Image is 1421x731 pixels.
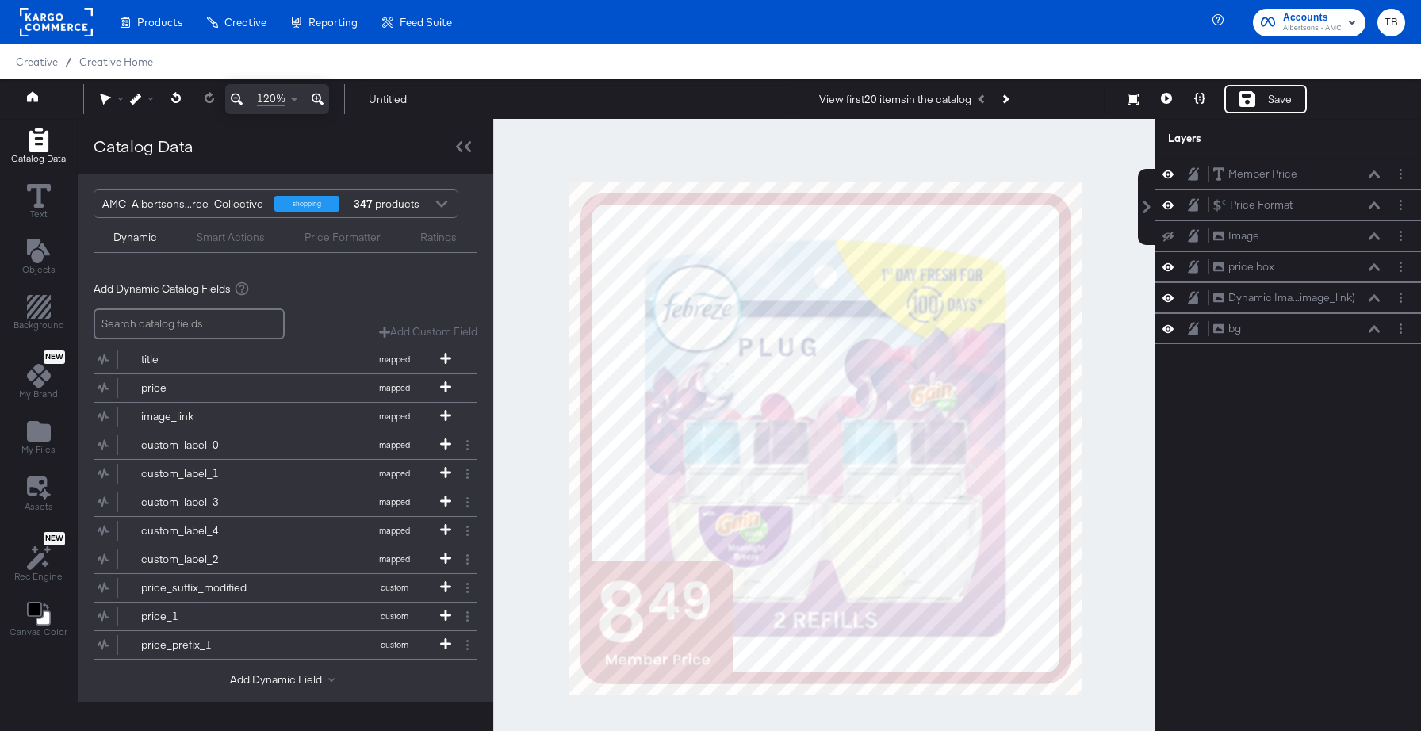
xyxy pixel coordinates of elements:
span: Creative [16,55,58,68]
div: Member Price [1228,166,1297,182]
button: bg [1212,320,1242,337]
div: ImageLayer Options [1155,220,1421,251]
button: Assets [15,472,63,518]
button: custom_label_0mapped [94,431,458,459]
button: price box [1212,258,1275,275]
div: Price FormatLayer Options [1155,189,1421,220]
button: price_1custom [94,603,458,630]
span: Text [30,208,48,220]
button: Layer Options [1392,258,1409,275]
span: custom [350,610,438,622]
span: Accounts [1283,10,1342,26]
span: Products [137,16,182,29]
button: Add Custom Field [379,324,477,339]
div: custom_label_2 [141,552,256,567]
span: Albertsons - AMC [1283,22,1342,35]
button: Next Product [994,85,1016,113]
button: Layer Options [1392,197,1409,213]
span: Catalog Data [11,152,66,165]
span: 120% [257,91,285,106]
div: AMC_Albertsons...rce_Collective [102,190,263,217]
div: Smart Actions [197,230,265,245]
span: mapped [350,382,438,393]
div: image_link [141,409,256,424]
div: price_prefix_1custom [94,631,477,659]
div: pricemapped [94,374,477,402]
button: Add Dynamic Field [230,672,341,687]
span: mapped [350,354,438,365]
button: Member Price [1212,166,1298,182]
button: NewRec Engine [5,528,72,587]
button: Dynamic Ima...image_link) [1212,289,1356,306]
button: price_suffix_modifiedcustom [94,574,458,602]
div: Image [1228,228,1259,243]
div: bgLayer Options [1155,313,1421,344]
div: custom_label_0 [141,438,256,453]
div: custom_label_3mapped [94,488,477,516]
button: Image [1212,228,1260,244]
span: Creative [224,16,266,29]
span: New [44,352,65,362]
div: Layers [1168,131,1330,146]
div: View first 20 items in the catalog [819,92,971,107]
button: TB [1377,9,1405,36]
button: custom_label_2mapped [94,545,458,573]
div: price_suffix_modified [141,580,256,595]
button: Text [17,180,60,225]
span: mapped [350,439,438,450]
div: Ratings [420,230,457,245]
span: Canvas Color [10,626,67,638]
div: price boxLayer Options [1155,251,1421,282]
div: Dynamic Ima...image_link) [1228,290,1355,305]
button: image_linkmapped [94,403,458,431]
button: Layer Options [1392,320,1409,337]
span: Assets [25,500,53,513]
button: Price Format [1212,197,1293,213]
button: Add Rectangle [2,124,75,170]
div: Save [1268,92,1292,107]
div: image_linkmapped [94,403,477,431]
span: Objects [22,263,56,276]
div: custom_label_4 [141,523,256,538]
div: price [141,381,256,396]
div: price_prefix_1 [141,637,256,653]
span: mapped [350,525,438,536]
button: Save [1224,85,1307,113]
div: custom_label_0mapped [94,431,477,459]
div: titlemapped [94,346,477,373]
button: titlemapped [94,346,458,373]
div: custom_label_4mapped [94,517,477,545]
div: Dynamic [113,230,157,245]
span: mapped [350,468,438,479]
span: custom [350,639,438,650]
span: My Brand [19,388,58,400]
span: / [58,55,79,68]
span: mapped [350,553,438,565]
div: Price Format [1230,197,1293,212]
a: Creative Home [79,55,153,68]
div: custom_label_2mapped [94,545,477,573]
span: mapped [350,496,438,507]
div: Catalog Data [94,135,193,158]
button: custom_label_3mapped [94,488,458,516]
button: pricemapped [94,374,458,402]
button: NewMy Brand [10,347,67,406]
div: price_1 [141,609,256,624]
div: Dynamic Ima...image_link)Layer Options [1155,282,1421,313]
div: Member PriceLayer Options [1155,159,1421,189]
strong: 347 [351,190,375,217]
span: mapped [350,411,438,422]
button: AccountsAlbertsons - AMC [1253,9,1365,36]
button: price_prefix_1custom [94,631,458,659]
button: Layer Options [1392,289,1409,306]
div: products [351,190,399,217]
span: custom [350,582,438,593]
button: Add Rectangle [4,292,74,337]
div: Price Formatter [304,230,381,245]
span: Reporting [308,16,358,29]
div: custom_label_1mapped [94,460,477,488]
div: custom_label_1 [141,466,256,481]
div: bg [1228,321,1241,336]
